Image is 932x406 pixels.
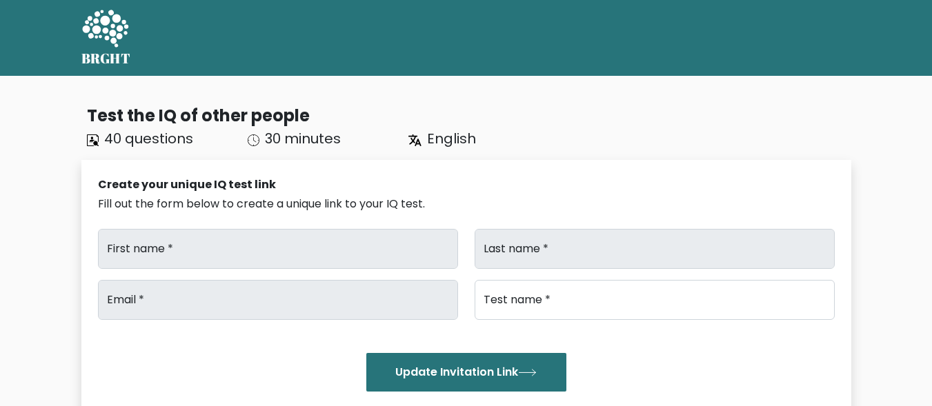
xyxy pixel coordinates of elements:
input: First name [98,229,458,269]
input: Last name [475,229,835,269]
div: Create your unique IQ test link [98,176,835,193]
input: Email [98,280,458,320]
span: English [427,129,476,148]
div: Test the IQ of other people [87,103,851,128]
span: 40 questions [104,129,193,148]
a: BRGHT [81,6,131,70]
h5: BRGHT [81,50,131,67]
div: Fill out the form below to create a unique link to your IQ test. [98,196,835,212]
input: Test name [475,280,835,320]
span: 30 minutes [265,129,341,148]
button: Update Invitation Link [366,353,566,392]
